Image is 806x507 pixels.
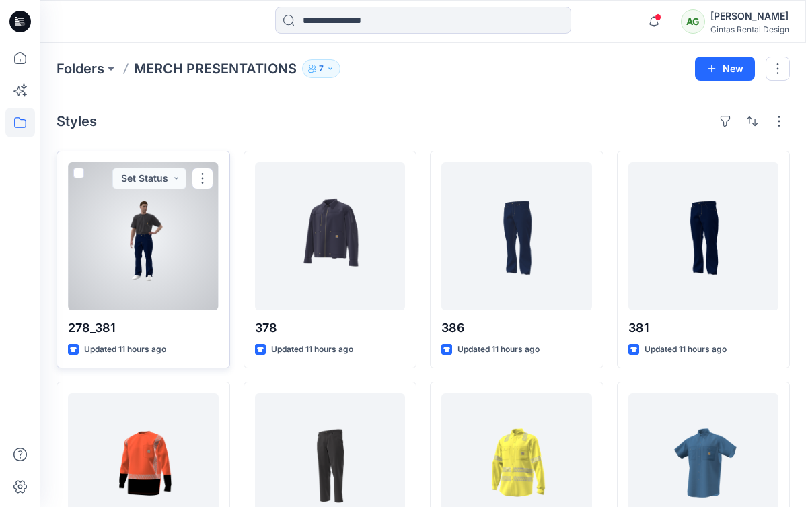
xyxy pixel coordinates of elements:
p: 386 [441,318,592,337]
div: AG [681,9,705,34]
div: [PERSON_NAME] [710,8,789,24]
div: Cintas Rental Design [710,24,789,34]
p: 278_381 [68,318,219,337]
button: New [695,57,755,81]
a: 378 [255,162,406,310]
p: 7 [319,61,324,76]
button: 7 [302,59,340,78]
p: MERCH PRESENTATIONS [134,59,297,78]
a: 381 [628,162,779,310]
p: 378 [255,318,406,337]
p: Updated 11 hours ago [457,343,540,357]
a: 386 [441,162,592,310]
p: 381 [628,318,779,337]
p: Updated 11 hours ago [84,343,166,357]
a: Folders [57,59,104,78]
h4: Styles [57,113,97,129]
p: Updated 11 hours ago [271,343,353,357]
p: Updated 11 hours ago [645,343,727,357]
a: 278_381 [68,162,219,310]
